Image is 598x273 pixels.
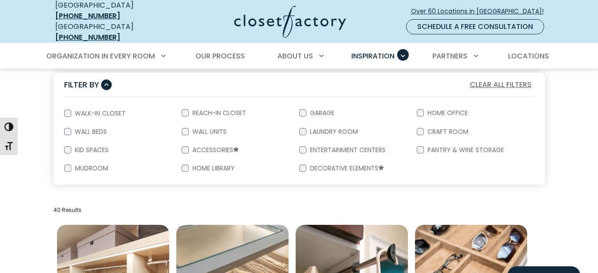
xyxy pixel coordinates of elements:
[432,51,468,61] span: Partners
[71,165,110,171] label: Mudroom
[411,7,551,16] span: Over 60 Locations in [GEOGRAPHIC_DATA]!
[55,11,120,21] a: [PHONE_NUMBER]
[424,110,470,116] label: Home Office
[467,79,534,91] button: Clear All Filters
[195,51,245,61] span: Our Process
[306,128,360,135] label: Laundry Room
[189,165,236,171] label: Home Library
[306,147,387,153] label: Entertainment Centers
[40,44,558,69] nav: Primary Menu
[234,5,346,38] img: Closet Factory Logo
[306,110,336,116] label: Garage
[53,206,545,214] p: 40 Results
[71,147,110,153] label: Kid Spaces
[71,110,127,116] label: Walk-In Closet
[306,165,386,172] label: Decorative Elements
[189,128,228,135] label: Wall Units
[351,51,395,61] span: Inspiration
[189,147,240,154] label: Accessories
[508,51,549,61] span: Locations
[64,78,112,91] button: Filter By
[55,21,164,43] div: [GEOGRAPHIC_DATA]
[411,4,551,19] a: Over 60 Locations in [GEOGRAPHIC_DATA]!
[424,128,470,135] label: Craft Room
[424,147,506,153] label: Pantry & Wine Storage
[71,128,109,135] label: Wall Beds
[189,110,248,116] label: Reach-In Closet
[277,51,313,61] span: About Us
[406,19,544,34] a: Schedule a Free Consultation
[46,51,155,61] span: Organization in Every Room
[55,32,120,42] a: [PHONE_NUMBER]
